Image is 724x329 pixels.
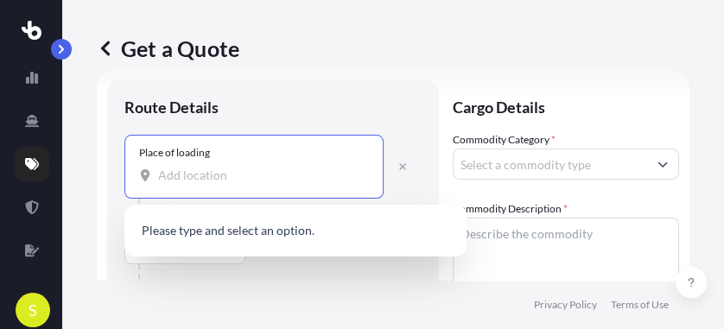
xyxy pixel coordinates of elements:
[97,35,239,62] p: Get a Quote
[611,298,669,312] p: Terms of Use
[453,200,568,218] label: Commodity Description
[454,149,647,180] input: Select a commodity type
[453,79,679,131] p: Cargo Details
[131,212,460,250] p: Please type and select an option.
[139,146,210,160] div: Place of loading
[453,131,556,149] label: Commodity Category
[158,167,362,184] input: Place of loading
[534,298,597,312] p: Privacy Policy
[29,301,37,319] span: S
[124,205,467,256] div: Show suggestions
[124,97,219,117] p: Route Details
[647,149,678,180] button: Show suggestions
